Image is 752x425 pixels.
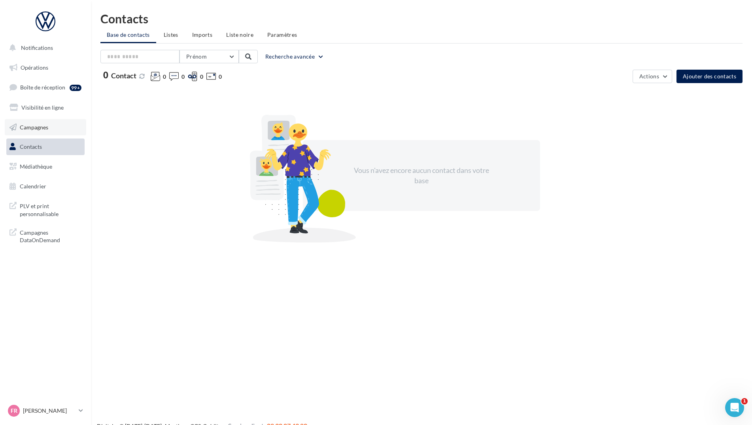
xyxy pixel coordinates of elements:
a: Campagnes [5,119,86,136]
button: Prénom [179,50,239,63]
span: 0 [163,73,166,81]
span: Médiathèque [20,163,52,170]
span: 0 [200,73,203,81]
button: Ajouter des contacts [676,70,743,83]
span: Listes [164,31,178,38]
a: Médiathèque [5,158,86,175]
span: Paramètres [267,31,297,38]
h1: Contacts [100,13,743,25]
a: Visibilité en ligne [5,99,86,116]
button: Recherche avancée [262,52,327,61]
span: 0 [181,73,185,81]
a: Calendrier [5,178,86,195]
span: Prénom [186,53,207,60]
span: 1 [741,398,748,404]
span: 0 [219,73,222,81]
div: Vous n'avez encore aucun contact dans votre base [353,165,489,186]
span: Campagnes DataOnDemand [20,227,81,244]
span: 0 [103,71,108,80]
span: FR [11,407,17,415]
a: Campagnes DataOnDemand [5,224,86,247]
div: 99+ [70,85,81,91]
span: Notifications [21,44,53,51]
a: Opérations [5,59,86,76]
span: Calendrier [20,183,46,190]
a: Contacts [5,139,86,155]
span: Actions [639,73,659,80]
a: PLV et print personnalisable [5,197,86,221]
a: FR [PERSON_NAME] [6,403,85,418]
span: Visibilité en ligne [21,104,64,111]
span: Contacts [20,143,42,150]
p: [PERSON_NAME] [23,407,76,415]
a: Boîte de réception99+ [5,79,86,96]
span: Liste noire [226,31,253,38]
span: Opérations [21,64,48,71]
span: Boîte de réception [20,84,65,91]
span: PLV et print personnalisable [20,201,81,218]
button: Actions [633,70,672,83]
span: Contact [111,71,136,80]
span: Imports [192,31,212,38]
span: Campagnes [20,123,48,130]
iframe: Intercom live chat [725,398,744,417]
button: Notifications [5,40,83,56]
